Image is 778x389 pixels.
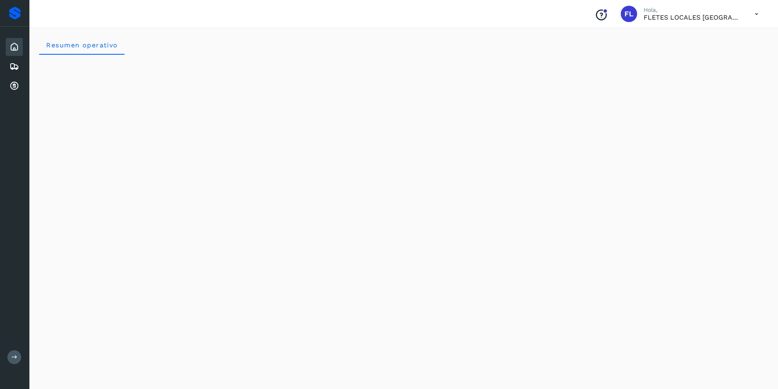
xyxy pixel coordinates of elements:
div: Cuentas por cobrar [6,77,23,95]
p: Hola, [644,7,742,13]
div: Inicio [6,38,23,56]
p: FLETES LOCALES SAN FRANCISCO S.A. DE C.V. [644,13,742,21]
div: Embarques [6,58,23,76]
span: Resumen operativo [46,41,118,49]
